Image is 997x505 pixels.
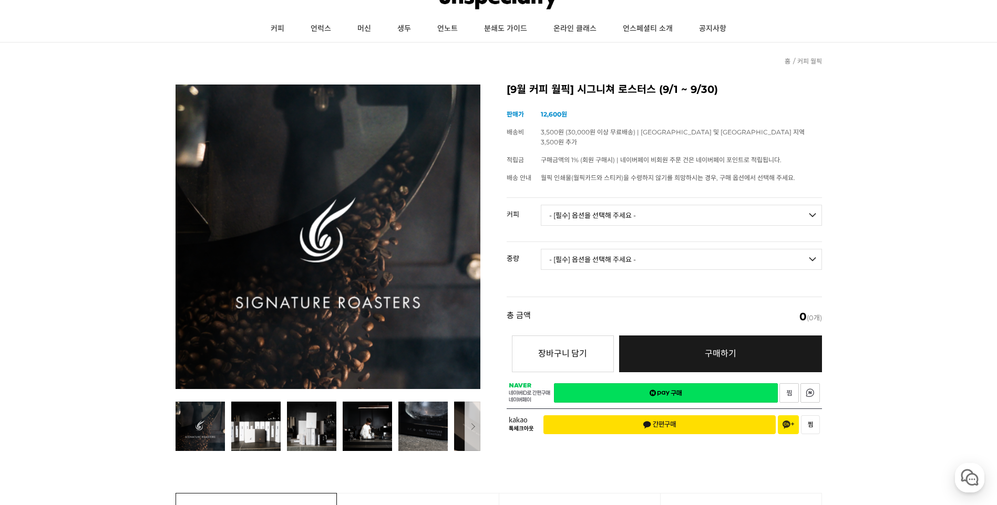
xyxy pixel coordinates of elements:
a: 커피 월픽 [797,57,822,65]
a: 분쇄도 가이드 [471,16,540,42]
button: 간편구매 [543,415,776,434]
span: 찜 [808,421,813,428]
span: 구매금액의 1% (회원 구매시) | 네이버페이 비회원 주문 건은 네이버페이 포인트로 적립됩니다. [541,156,782,164]
th: 커피 [507,198,541,222]
span: 배송비 [507,128,524,136]
a: 언럭스 [297,16,344,42]
a: 생두 [384,16,424,42]
a: 새창 [779,383,799,403]
span: 배송 안내 [507,174,531,182]
strong: 총 금액 [507,311,531,322]
a: 설정 [136,333,202,359]
button: 장바구니 담기 [512,335,614,372]
span: 홈 [33,349,39,357]
a: 공지사항 [686,16,739,42]
button: 채널 추가 [778,415,799,434]
a: 새창 [800,383,820,403]
button: 다음 [465,402,480,451]
h2: [9월 커피 월픽] 시그니쳐 로스터스 (9/1 ~ 9/30) [507,85,822,95]
span: 적립금 [507,156,524,164]
span: 구매하기 [705,349,736,359]
th: 중량 [507,242,541,266]
strong: 12,600원 [541,110,567,118]
a: 홈 [785,57,790,65]
span: 채널 추가 [783,420,794,429]
a: 대화 [69,333,136,359]
span: 월픽 인쇄물(월픽카드와 스티커)을 수령하지 않기를 희망하시는 경우, 구매 옵션에서 선택해 주세요. [541,174,795,182]
span: 3,500원 (30,000원 이상 무료배송) | [GEOGRAPHIC_DATA] 및 [GEOGRAPHIC_DATA] 지역 3,500원 추가 [541,128,805,146]
button: 찜 [801,415,820,434]
a: 언스페셜티 소개 [610,16,686,42]
a: 홈 [3,333,69,359]
a: 머신 [344,16,384,42]
span: 설정 [162,349,175,357]
img: [9월 커피 월픽] 시그니쳐 로스터스 (9/1 ~ 9/30) [176,85,480,389]
a: 구매하기 [619,335,822,372]
span: 카카오 톡체크아웃 [509,417,536,432]
a: 언노트 [424,16,471,42]
a: 온라인 클래스 [540,16,610,42]
a: 새창 [554,383,778,403]
em: 0 [799,310,807,323]
span: 판매가 [507,110,524,118]
span: 대화 [96,349,109,357]
span: 간편구매 [643,420,676,429]
span: (0개) [799,311,822,322]
a: 커피 [258,16,297,42]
